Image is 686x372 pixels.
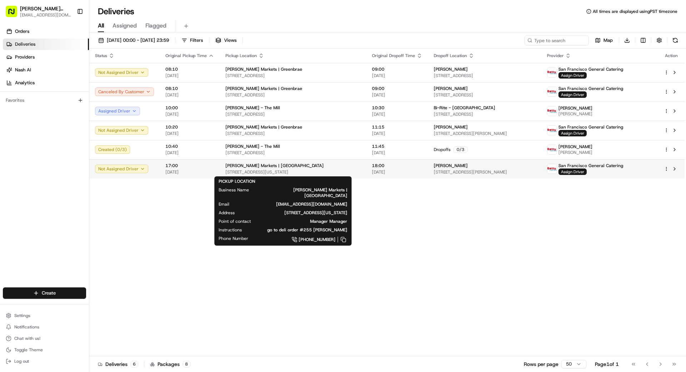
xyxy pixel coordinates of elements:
[165,73,214,79] span: [DATE]
[225,92,361,98] span: [STREET_ADDRESS]
[58,137,118,150] a: 💻API Documentation
[32,68,117,75] div: Start new chat
[558,91,587,98] span: Assign Driver
[434,53,467,59] span: Dropoff Location
[453,146,468,153] div: 0 / 3
[165,53,207,59] span: Original Pickup Time
[3,51,89,63] a: Providers
[20,5,71,12] span: [PERSON_NAME] Transportation
[19,46,118,54] input: Clear
[372,144,422,149] span: 11:45
[42,290,56,296] span: Create
[225,111,361,117] span: [STREET_ADDRESS]
[3,311,86,321] button: Settings
[165,131,214,136] span: [DATE]
[7,68,20,81] img: 1736555255976-a54dd68f-1ca7-489b-9aae-adbdc363a1c4
[558,169,587,175] span: Assign Driver
[95,165,148,173] button: Not Assigned Driver
[95,107,140,115] button: Assigned Driver
[178,35,206,45] button: Filters
[7,7,21,21] img: Nash
[595,361,619,368] div: Page 1 of 1
[3,95,86,106] div: Favorites
[558,124,623,130] span: San Francisco General Catering
[434,163,468,169] span: [PERSON_NAME]
[558,105,592,111] span: [PERSON_NAME]
[71,158,86,163] span: Pylon
[434,124,468,130] span: [PERSON_NAME]
[225,86,302,91] span: [PERSON_NAME] Markets | Greenbrae
[224,37,237,44] span: Views
[14,324,39,330] span: Notifications
[670,35,680,45] button: Refresh
[95,68,148,77] button: Not Assigned Driver
[262,218,347,224] span: Manager Manager
[372,105,422,111] span: 10:30
[225,53,257,59] span: Pickup Location
[3,39,89,50] a: Deliveries
[3,287,86,299] button: Create
[434,169,536,175] span: [STREET_ADDRESS][PERSON_NAME]
[219,210,235,216] span: Address
[98,6,134,17] h1: Deliveries
[3,345,86,355] button: Toggle Theme
[225,144,280,149] span: [PERSON_NAME] - The Mill
[558,163,623,169] span: San Francisco General Catering
[225,73,361,79] span: [STREET_ADDRESS]
[547,145,557,154] img: betty.jpg
[14,140,55,147] span: Knowledge Base
[434,147,451,152] span: Dropoffs
[15,67,31,73] span: Nash AI
[547,68,557,77] img: betty.jpg
[434,111,536,117] span: [STREET_ADDRESS]
[603,37,613,44] span: Map
[150,361,190,368] div: Packages
[3,322,86,332] button: Notifications
[165,169,214,175] span: [DATE]
[664,53,679,59] div: Action
[219,227,242,233] span: Instructions
[15,41,35,47] span: Deliveries
[372,131,422,136] span: [DATE]
[15,68,28,81] img: 5e9a9d7314ff4150bce227a61376b483.jpg
[434,131,536,136] span: [STREET_ADDRESS][PERSON_NAME]
[45,111,62,116] span: 7月31日
[107,37,169,44] span: [DATE] 00:00 - [DATE] 23:59
[558,144,592,150] span: [PERSON_NAME]
[165,105,214,111] span: 10:00
[372,111,422,117] span: [DATE]
[7,93,48,99] div: Past conversations
[372,53,415,59] span: Original Dropoff Time
[7,29,130,40] p: Welcome 👋
[593,9,677,14] span: All times are displayed using PST timezone
[95,53,107,59] span: Status
[3,77,89,89] a: Analytics
[547,106,557,116] img: betty.jpg
[525,35,589,45] input: Type to search
[225,124,302,130] span: [PERSON_NAME] Markets | Greenbrae
[145,21,166,30] span: Flagged
[558,150,592,155] span: [PERSON_NAME]
[95,87,154,96] button: Canceled By Customer
[20,12,71,18] button: [EMAIL_ADDRESS][DOMAIN_NAME]
[32,75,98,81] div: We're available if you need us!
[165,144,214,149] span: 10:40
[225,150,361,156] span: [STREET_ADDRESS]
[4,137,58,150] a: 📗Knowledge Base
[246,210,347,216] span: [STREET_ADDRESS][US_STATE]
[260,236,347,243] a: [PHONE_NUMBER]
[14,358,29,364] span: Log out
[15,28,29,35] span: Orders
[253,227,347,233] span: go to deli order #255 [PERSON_NAME]
[121,70,130,79] button: Start new chat
[558,72,587,79] span: Assign Driver
[183,361,190,367] div: 8
[165,163,214,169] span: 17:00
[299,237,335,242] span: [PHONE_NUMBER]
[372,66,422,72] span: 09:00
[372,150,422,156] span: [DATE]
[111,91,130,100] button: See all
[14,336,40,341] span: Chat with us!
[372,163,422,169] span: 18:00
